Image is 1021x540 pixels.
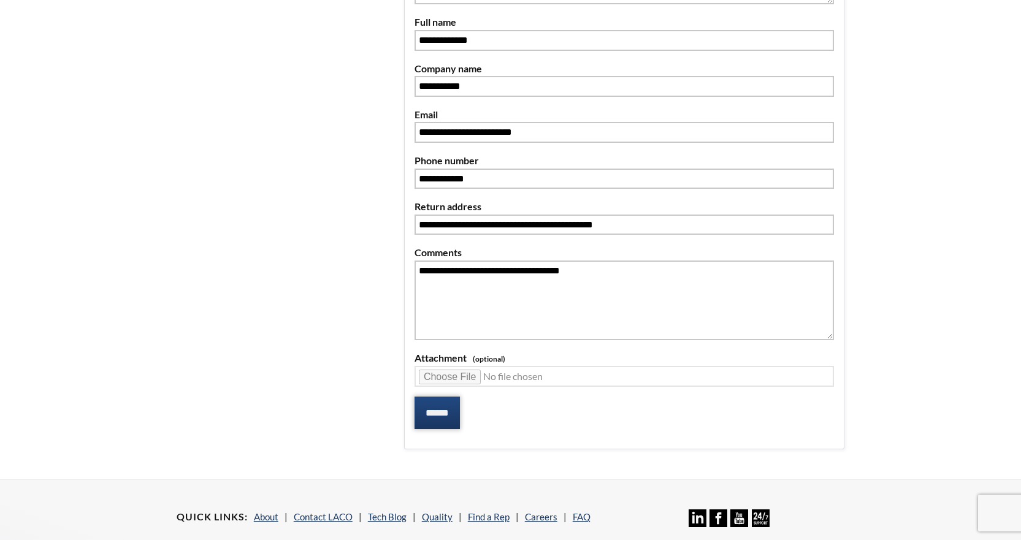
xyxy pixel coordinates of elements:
[415,153,834,169] label: Phone number
[294,511,353,522] a: Contact LACO
[752,518,770,529] a: 24/7 Support
[415,199,834,215] label: Return address
[254,511,278,522] a: About
[368,511,407,522] a: Tech Blog
[468,511,510,522] a: Find a Rep
[415,245,834,260] label: Comments
[177,511,248,523] h4: Quick Links
[415,14,834,30] label: Full name
[525,511,557,522] a: Careers
[415,350,834,366] label: Attachment
[752,509,770,527] img: 24/7 Support Icon
[415,107,834,123] label: Email
[415,61,834,77] label: Company name
[422,511,453,522] a: Quality
[573,511,591,522] a: FAQ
